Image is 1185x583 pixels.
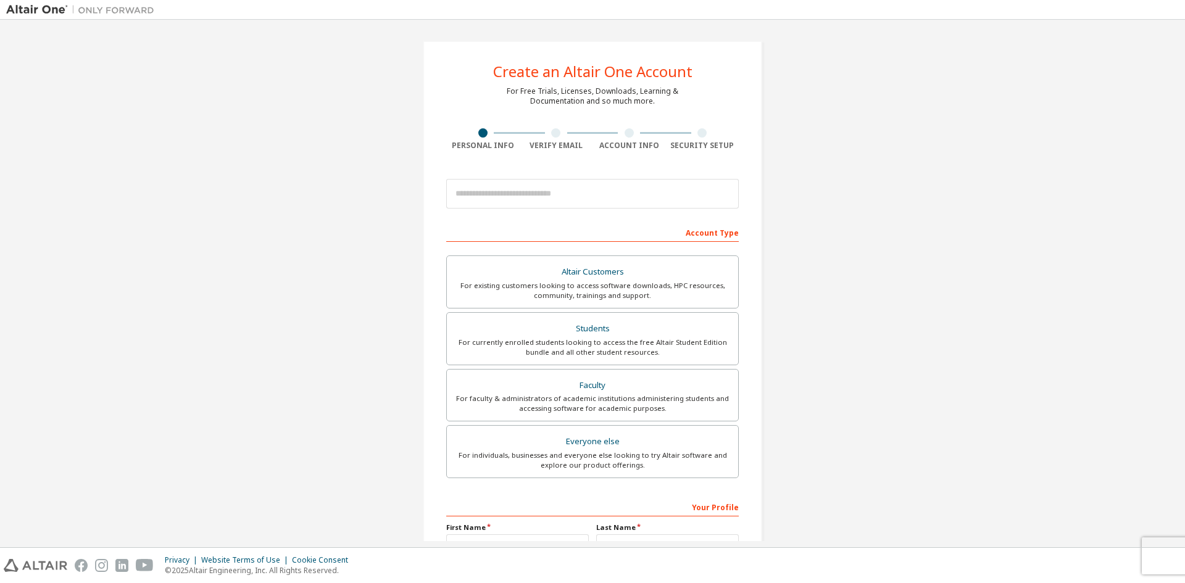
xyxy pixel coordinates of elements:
[292,555,355,565] div: Cookie Consent
[446,141,520,151] div: Personal Info
[446,497,739,516] div: Your Profile
[454,263,731,281] div: Altair Customers
[75,559,88,572] img: facebook.svg
[454,320,731,337] div: Students
[165,555,201,565] div: Privacy
[507,86,678,106] div: For Free Trials, Licenses, Downloads, Learning & Documentation and so much more.
[446,222,739,242] div: Account Type
[95,559,108,572] img: instagram.svg
[454,377,731,394] div: Faculty
[454,433,731,450] div: Everyone else
[165,565,355,576] p: © 2025 Altair Engineering, Inc. All Rights Reserved.
[136,559,154,572] img: youtube.svg
[201,555,292,565] div: Website Terms of Use
[6,4,160,16] img: Altair One
[520,141,593,151] div: Verify Email
[493,64,692,79] div: Create an Altair One Account
[446,523,589,532] label: First Name
[592,141,666,151] div: Account Info
[454,281,731,300] div: For existing customers looking to access software downloads, HPC resources, community, trainings ...
[596,523,739,532] label: Last Name
[454,394,731,413] div: For faculty & administrators of academic institutions administering students and accessing softwa...
[454,337,731,357] div: For currently enrolled students looking to access the free Altair Student Edition bundle and all ...
[454,450,731,470] div: For individuals, businesses and everyone else looking to try Altair software and explore our prod...
[666,141,739,151] div: Security Setup
[115,559,128,572] img: linkedin.svg
[4,559,67,572] img: altair_logo.svg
